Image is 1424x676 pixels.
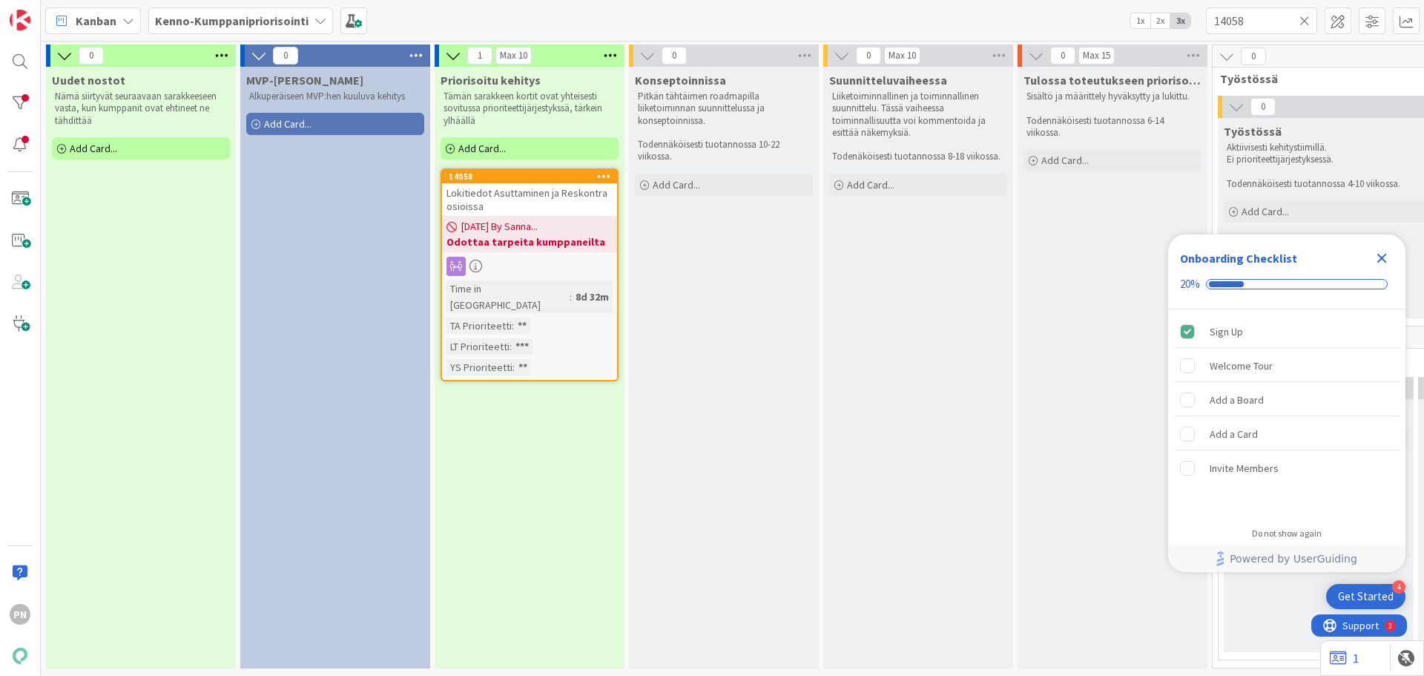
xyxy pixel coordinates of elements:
div: 20% [1180,278,1200,291]
span: 0 [1250,98,1276,116]
div: TA Prioriteetti [446,318,512,334]
div: Max 10 [889,52,916,59]
span: 0 [856,47,881,65]
div: Close Checklist [1370,246,1394,270]
div: Get Started [1338,589,1394,604]
span: : [512,318,514,334]
span: Support [31,2,67,20]
div: Add a Board is incomplete. [1174,384,1400,416]
a: 1 [1330,649,1359,667]
p: Sisältö ja määrittely hyväksytty ja lukittu. [1026,91,1199,102]
span: 0 [79,47,104,65]
div: Footer [1168,545,1405,572]
span: 1 [467,47,492,65]
span: Add Card... [458,142,506,155]
div: Checklist progress: 20% [1180,278,1394,291]
div: Add a Board [1210,391,1264,409]
span: Powered by UserGuiding [1230,550,1357,568]
span: 0 [662,47,687,65]
p: Tämän sarakkeen kortit ovat yhteisesti sovitussa prioriteettijärjestykssä, tärkein ylhäällä [444,91,616,127]
span: 1x [1130,13,1150,28]
span: Konseptoinnissa [635,73,726,88]
span: Add Card... [1242,205,1289,218]
img: Visit kanbanzone.com [10,10,30,30]
p: Todennäköisesti tuotannossa 10-22 viikossa. [638,139,810,163]
div: Invite Members [1210,459,1279,477]
div: Sign Up is complete. [1174,315,1400,348]
div: Welcome Tour [1210,357,1273,375]
span: Add Card... [264,117,311,131]
span: Add Card... [70,142,117,155]
div: Max 15 [1083,52,1110,59]
span: Priorisoitu kehitys [441,73,541,88]
div: Sign Up [1210,323,1243,341]
div: PN [10,604,30,625]
span: [DATE] By Sanna... [461,219,538,234]
b: Odottaa tarpeita kumppaneilta [446,234,613,249]
div: 14058 [449,171,617,182]
span: Add Card... [653,178,700,191]
div: Onboarding Checklist [1180,249,1297,267]
span: : [510,338,512,355]
p: Nämä siirtyvät seuraavaan sarakkeeseen vasta, kun kumppanit ovat ehtineet ne tähdittää [55,91,227,127]
div: 14058Lokitiedot Asuttaminen ja Reskontra osioissa [442,170,617,216]
span: 0 [1241,47,1266,65]
span: Kanban [76,12,116,30]
div: Do not show again [1252,528,1322,539]
a: Powered by UserGuiding [1176,545,1398,572]
span: Työstössä [1224,124,1282,139]
span: : [570,289,572,305]
span: Lokitiedot Asuttaminen ja Reskontra osioissa [446,186,607,213]
div: 8d 32m [572,289,613,305]
div: 4 [1392,580,1405,594]
img: avatar [10,646,30,666]
div: YS Prioriteetti [446,359,512,375]
div: Max 10 [500,52,527,59]
p: Alkuperäiseen MVP:hen kuuluva kehitys [249,91,421,102]
div: Invite Members is incomplete. [1174,452,1400,485]
span: Tulossa toteutukseen priorisoituna [1023,73,1201,88]
a: 14058Lokitiedot Asuttaminen ja Reskontra osioissa[DATE] By Sanna...Odottaa tarpeita kumppaneiltaT... [441,168,619,381]
p: Todennäköisesti tuotannossa 6-14 viikossa. [1026,115,1199,140]
div: Add a Card [1210,425,1258,443]
div: Time in [GEOGRAPHIC_DATA] [446,280,570,313]
p: Todenäköisesti tuotannossa 8-18 viikossa. [832,151,1004,163]
p: Pitkän tähtäimen roadmapilla liiketoiminnan suunnittelussa ja konseptoinnissa. [638,91,810,127]
span: Add Card... [847,178,894,191]
input: Quick Filter... [1206,7,1317,34]
span: Uudet nostot [52,73,125,88]
div: LT Prioriteetti [446,338,510,355]
div: Open Get Started checklist, remaining modules: 4 [1326,584,1405,609]
div: 3 [77,6,81,18]
span: 2x [1150,13,1170,28]
span: 0 [273,47,298,65]
span: MVP-Kehitys [246,73,363,88]
span: 0 [1050,47,1075,65]
span: Suunnitteluvaiheessa [829,73,947,88]
span: : [512,359,515,375]
div: Checklist items [1168,309,1405,518]
span: 3x [1170,13,1190,28]
span: Add Card... [1041,154,1089,167]
div: Add a Card is incomplete. [1174,418,1400,450]
div: Checklist Container [1168,234,1405,572]
div: Welcome Tour is incomplete. [1174,350,1400,382]
div: 14058 [442,170,617,183]
p: Liiketoiminnallinen ja toiminnallinen suunnittelu. Tässä vaiheessa toiminnallisuutta voi kommento... [832,91,1004,139]
b: Kenno-Kumppanipriorisointi [155,13,309,28]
